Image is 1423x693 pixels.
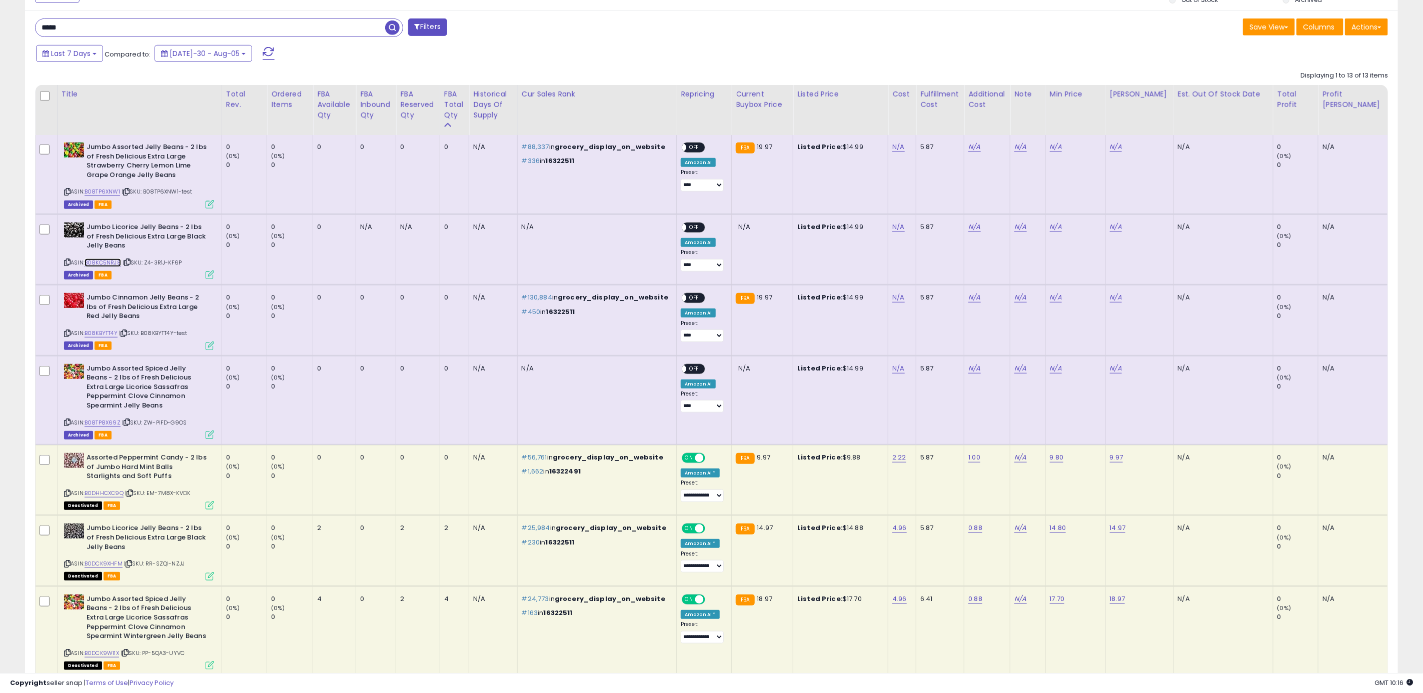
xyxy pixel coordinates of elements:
[797,453,880,462] div: $9.88
[1014,452,1026,462] a: N/A
[522,467,669,476] p: in
[85,187,120,196] a: B08TP6XNW1
[64,453,214,508] div: ASIN:
[920,293,956,302] div: 5.87
[64,364,214,438] div: ASIN:
[226,311,267,320] div: 0
[271,373,285,381] small: (0%)
[400,364,432,373] div: 0
[968,222,980,232] a: N/A
[704,524,720,533] span: OFF
[797,142,880,151] div: $14.99
[271,240,313,249] div: 0
[226,240,267,249] div: 0
[968,452,980,462] a: 1.00
[400,293,432,302] div: 0
[522,453,669,462] p: in
[317,594,348,603] div: 4
[757,292,773,302] span: 19.97
[271,471,313,480] div: 0
[271,542,313,551] div: 0
[95,341,112,350] span: FBA
[686,364,702,373] span: OFF
[1014,594,1026,604] a: N/A
[546,156,575,165] span: 16322511
[892,142,904,152] a: N/A
[317,89,352,120] div: FBA Available Qty
[797,222,880,231] div: $14.99
[85,559,123,568] a: B0DCK9XHFM
[1277,462,1291,470] small: (0%)
[226,462,240,470] small: (0%)
[155,45,252,62] button: [DATE]-30 - Aug-05
[1110,523,1126,533] a: 14.97
[797,292,843,302] b: Listed Price:
[119,329,188,337] span: | SKU: B08KBYTT4Y-test
[686,223,702,232] span: OFF
[1050,594,1065,604] a: 17.70
[317,523,348,532] div: 2
[738,363,750,373] span: N/A
[1277,311,1318,320] div: 0
[1050,523,1066,533] a: 14.80
[64,572,102,580] span: All listings that are unavailable for purchase on Amazon for any reason other than out-of-stock
[797,142,843,151] b: Listed Price:
[64,293,214,348] div: ASIN:
[681,479,724,502] div: Preset:
[85,258,121,267] a: B08KC5NRJ8
[1050,142,1062,152] a: N/A
[1322,453,1380,462] div: N/A
[226,364,267,373] div: 0
[1322,142,1380,151] div: N/A
[1110,452,1123,462] a: 9.97
[522,156,540,165] span: #336
[64,341,93,350] span: Listings that have been deleted from Seller Central
[797,89,884,99] div: Listed Price
[681,320,724,342] div: Preset:
[444,293,461,302] div: 0
[968,142,980,152] a: N/A
[1014,142,1026,152] a: N/A
[62,89,218,99] div: Title
[87,523,208,554] b: Jumbo Licorice Jelly Beans - 2 lbs of Fresh Delicious Extra Large Black Jelly Beans
[681,169,724,191] div: Preset:
[797,452,843,462] b: Listed Price:
[271,160,313,169] div: 0
[87,222,208,253] b: Jumbo Licorice Jelly Beans - 2 lbs of Fresh Delicious Extra Large Black Jelly Beans
[522,594,549,603] span: #24,773
[226,160,267,169] div: 0
[1110,89,1169,99] div: [PERSON_NAME]
[797,594,843,603] b: Listed Price:
[522,523,550,532] span: #25,984
[85,329,118,337] a: B08KBYTT4Y
[968,89,1006,110] div: Additional Cost
[892,363,904,373] a: N/A
[681,539,720,548] div: Amazon AI *
[892,89,912,99] div: Cost
[473,142,509,151] div: N/A
[271,462,285,470] small: (0%)
[87,364,208,413] b: Jumbo Assorted Spiced Jelly Beans - 2 lbs of Fresh Delicious Extra Large Licorice Sassafras Peppe...
[1277,523,1318,532] div: 0
[226,542,267,551] div: 0
[920,364,956,373] div: 5.87
[226,89,263,110] div: Total Rev.
[522,142,549,151] span: #88,337
[892,452,906,462] a: 2.22
[522,142,669,151] p: in
[317,222,348,231] div: 0
[64,142,214,207] div: ASIN:
[360,453,388,462] div: 0
[797,523,843,532] b: Listed Price:
[1296,18,1343,35] button: Columns
[360,89,392,120] div: FBA inbound Qty
[1014,523,1026,533] a: N/A
[522,89,672,99] div: Cur Sales Rank
[920,142,956,151] div: 5.87
[522,538,669,547] p: in
[444,142,461,151] div: 0
[1014,222,1026,232] a: N/A
[681,249,724,271] div: Preset:
[271,303,285,311] small: (0%)
[226,293,267,302] div: 0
